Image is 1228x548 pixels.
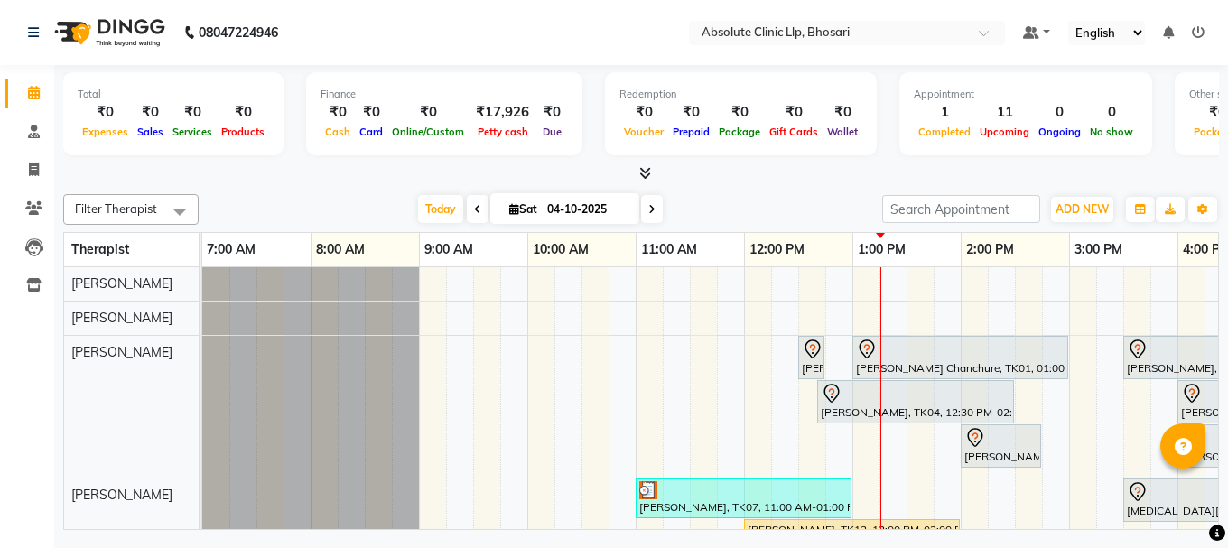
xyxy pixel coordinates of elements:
a: 1:00 PM [853,237,910,263]
b: 08047224946 [199,7,278,58]
div: ₹0 [217,102,269,123]
span: Wallet [823,125,862,138]
div: ₹0 [536,102,568,123]
a: 9:00 AM [420,237,478,263]
div: ₹0 [168,102,217,123]
div: [PERSON_NAME], TK12, 12:00 PM-02:00 PM, Skin Treatment - Oxygeneo [746,522,958,538]
a: 10:00 AM [528,237,593,263]
iframe: chat widget [1152,476,1210,530]
span: Expenses [78,125,133,138]
div: Total [78,87,269,102]
span: Card [355,125,387,138]
div: Appointment [914,87,1138,102]
span: Due [538,125,566,138]
div: [PERSON_NAME] Chanchure, TK01, 01:00 PM-03:00 PM, Skin Treatment - Medicine Insertion [854,339,1066,376]
span: Filter Therapist [75,201,157,216]
div: ₹0 [765,102,823,123]
a: 2:00 PM [962,237,1019,263]
div: ₹17,926 [469,102,536,123]
div: ₹0 [619,102,668,123]
div: Finance [321,87,568,102]
span: Online/Custom [387,125,469,138]
span: [PERSON_NAME] [71,344,172,360]
img: logo [46,7,170,58]
div: [PERSON_NAME], TK04, 12:30 PM-02:30 PM, DERMA PEN4 [800,339,823,376]
span: Sat [505,202,542,216]
span: Today [418,195,463,223]
div: ₹0 [387,102,469,123]
a: 11:00 AM [637,237,702,263]
div: ₹0 [321,102,355,123]
div: ₹0 [355,102,387,123]
input: Search Appointment [882,195,1040,223]
div: 0 [1034,102,1085,123]
div: [PERSON_NAME], TK07, 11:00 AM-01:00 PM, Hair Treatment - Hair Matrix [637,481,850,515]
span: Therapist [71,241,129,257]
a: 8:00 AM [312,237,369,263]
a: 7:00 AM [202,237,260,263]
div: 11 [975,102,1034,123]
div: [PERSON_NAME], TK04, 12:30 PM-02:30 PM, DERMA PEN4 [819,383,1012,421]
div: [PERSON_NAME], TK03, 02:00 PM-02:45 PM, Skin Treatment- EYE CELL Treatment [963,427,1039,465]
span: ADD NEW [1056,202,1109,216]
span: Ongoing [1034,125,1085,138]
span: Cash [321,125,355,138]
span: [PERSON_NAME] [71,487,172,503]
div: ₹0 [78,102,133,123]
div: Redemption [619,87,862,102]
span: Gift Cards [765,125,823,138]
div: ₹0 [823,102,862,123]
span: [PERSON_NAME] [71,310,172,326]
a: 3:00 PM [1070,237,1127,263]
div: 0 [1085,102,1138,123]
span: Package [714,125,765,138]
div: ₹0 [668,102,714,123]
button: ADD NEW [1051,197,1113,222]
span: [PERSON_NAME] [71,275,172,292]
span: Completed [914,125,975,138]
span: Prepaid [668,125,714,138]
span: Sales [133,125,168,138]
span: Petty cash [473,125,533,138]
span: Products [217,125,269,138]
div: ₹0 [714,102,765,123]
span: Voucher [619,125,668,138]
div: ₹0 [133,102,168,123]
span: No show [1085,125,1138,138]
span: Services [168,125,217,138]
div: 1 [914,102,975,123]
span: Upcoming [975,125,1034,138]
input: 2025-10-04 [542,196,632,223]
a: 12:00 PM [745,237,809,263]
